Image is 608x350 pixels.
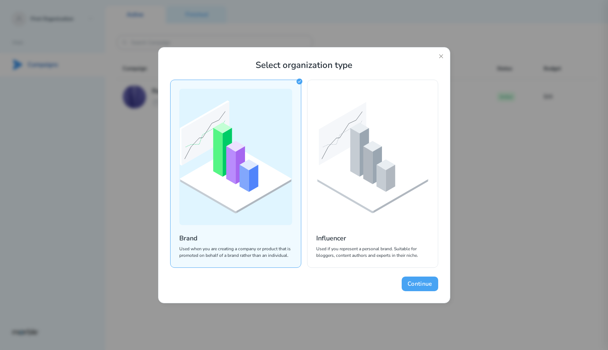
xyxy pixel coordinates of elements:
h1: Select organization type [170,59,438,71]
h2: Influencer [316,234,429,243]
h2: Brand [179,234,292,243]
button: Continue [402,277,438,291]
p: Used if you represent a personal brand. Suitable for bloggers, content authors and experts in the... [316,246,429,259]
p: Used when you are creating a company or product that is promoted on behalf of a brand rather than... [179,246,292,259]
